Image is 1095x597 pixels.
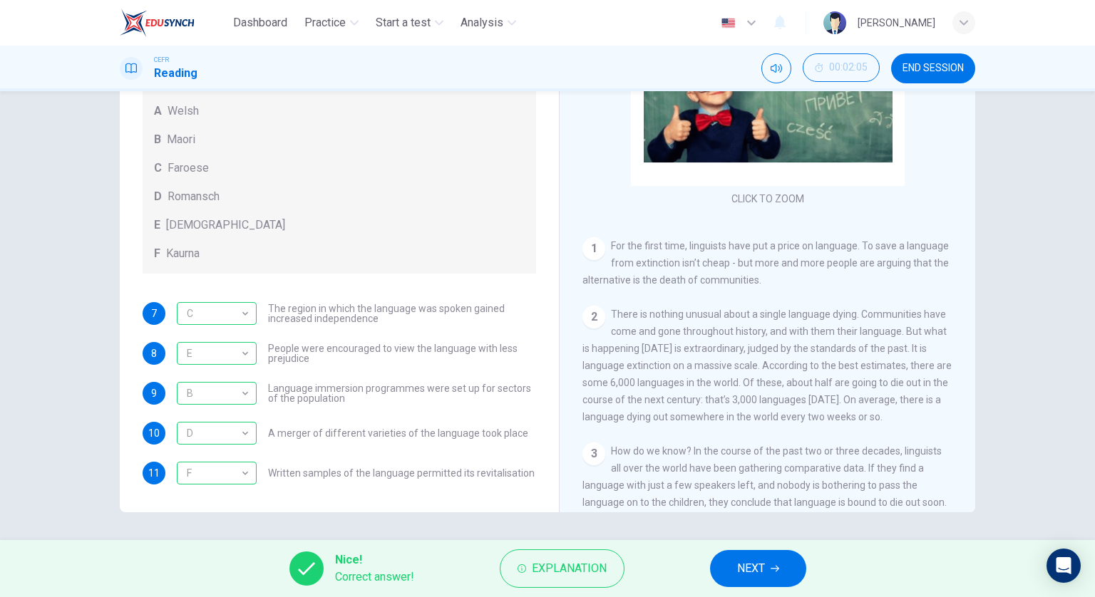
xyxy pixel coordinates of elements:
span: 7 [151,308,157,318]
span: Start a test [376,14,431,31]
h1: Reading [154,65,197,82]
span: There is nothing unusual about a single language dying. Communities have come and gone throughout... [582,308,952,422]
span: Maori [167,131,195,148]
span: Faroese [168,160,209,177]
button: NEXT [710,550,806,587]
div: Open Intercom Messenger [1047,549,1081,583]
div: Hide [803,53,880,83]
span: B [154,131,161,148]
button: Start a test [370,10,449,36]
span: Analysis [461,14,503,31]
span: 00:02:05 [829,62,868,73]
div: B [177,373,252,414]
div: 1 [582,237,605,260]
span: How do we know? In the course of the past two or three decades, linguists all over the world have... [582,445,947,559]
span: Written samples of the language permitted its revitalisation [268,468,535,478]
div: C [177,294,252,334]
div: D [177,413,252,454]
img: Profile picture [823,11,846,34]
span: 10 [148,428,160,438]
button: Explanation [500,549,624,588]
span: Language immersion programmes were set up for sectors of the population [268,383,536,403]
button: Dashboard [227,10,293,36]
span: Practice [304,14,346,31]
span: D [154,188,162,205]
div: 2 [582,306,605,328]
span: Dashboard [233,14,287,31]
span: Correct answer! [335,569,414,586]
span: Kaurna [166,245,200,262]
span: C [154,160,162,177]
div: Mute [761,53,791,83]
span: Romansch [168,188,220,205]
button: Analysis [455,10,522,36]
span: CEFR [154,55,169,65]
span: 9 [151,388,157,398]
img: en [719,18,737,28]
button: Practice [299,10,364,36]
span: For the first time, linguists have put a price on language. To save a language from extinction is... [582,240,949,286]
span: People were encouraged to view the language with less prejudice [268,343,536,363]
button: END SESSION [891,53,975,83]
div: F [177,453,252,494]
div: E [177,333,252,374]
button: 00:02:05 [803,53,880,82]
span: NEXT [737,559,765,578]
a: EduSynch logo [120,9,227,37]
span: [DEMOGRAPHIC_DATA] [166,217,285,234]
span: 11 [148,468,160,478]
img: EduSynch logo [120,9,195,37]
span: The region in which the language was spoken gained increased independence [268,303,536,323]
span: 8 [151,348,157,358]
span: Explanation [532,559,607,578]
span: A merger of different varieties of the language took place [268,428,528,438]
span: A [154,103,162,120]
span: END SESSION [903,63,964,74]
div: 3 [582,442,605,465]
span: Welsh [168,103,199,120]
div: [PERSON_NAME] [858,14,935,31]
span: Nice! [335,551,414,569]
span: F [154,245,160,262]
span: E [154,217,160,234]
